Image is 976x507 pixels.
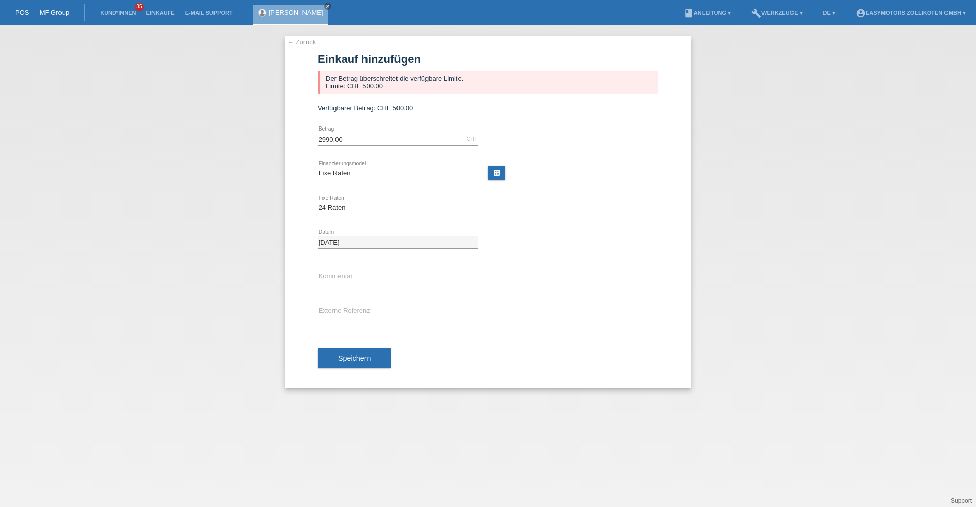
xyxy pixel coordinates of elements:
[818,10,840,16] a: DE ▾
[746,10,808,16] a: buildWerkzeuge ▾
[951,497,972,504] a: Support
[95,10,141,16] a: Kund*innen
[684,8,694,18] i: book
[318,104,375,112] span: Verfügbarer Betrag:
[466,136,478,142] div: CHF
[679,10,736,16] a: bookAnleitung ▾
[318,71,658,94] div: Der Betrag überschreitet die verfügbare Limite. Limite: CHF 500.00
[141,10,179,16] a: Einkäufe
[318,53,658,66] h1: Einkauf hinzufügen
[493,169,501,177] i: calculate
[135,3,144,11] span: 35
[751,8,761,18] i: build
[377,104,413,112] span: CHF 500.00
[269,9,323,16] a: [PERSON_NAME]
[488,166,505,180] a: calculate
[324,3,331,10] a: close
[318,348,391,368] button: Speichern
[15,9,69,16] a: POS — MF Group
[180,10,238,16] a: E-Mail Support
[850,10,971,16] a: account_circleEasymotors Zollikofen GmbH ▾
[856,8,866,18] i: account_circle
[338,354,371,362] span: Speichern
[287,38,316,46] a: ← Zurück
[325,4,330,9] i: close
